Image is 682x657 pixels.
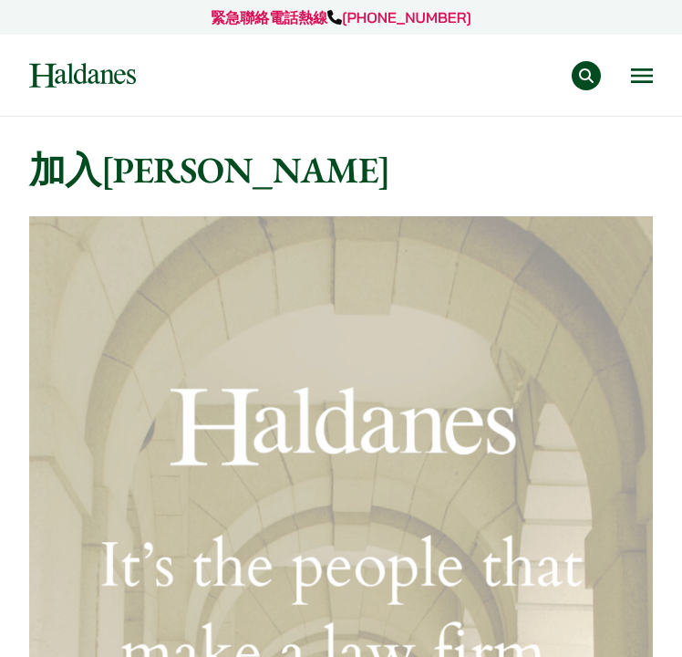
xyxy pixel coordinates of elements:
h1: 加入[PERSON_NAME] [29,148,653,192]
button: Search [572,61,601,90]
button: Open menu [631,68,653,83]
img: Logo of Haldanes [29,63,136,88]
a: 緊急聯絡電話熱線[PHONE_NUMBER] [211,8,471,26]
